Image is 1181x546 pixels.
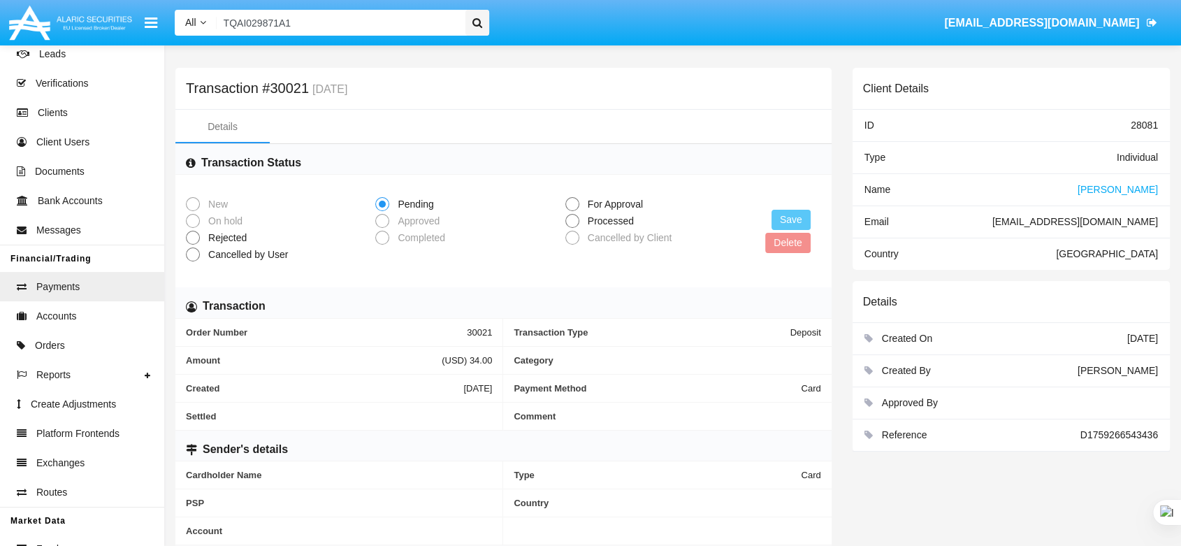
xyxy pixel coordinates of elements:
[882,333,932,344] span: Created On
[200,231,250,245] span: Rejected
[442,355,492,366] span: (USD) 34.00
[1078,184,1158,195] span: [PERSON_NAME]
[7,2,134,43] img: Logo image
[514,355,820,366] span: Category
[514,470,801,480] span: Type
[514,383,801,394] span: Payment Method
[864,248,899,259] span: Country
[186,411,492,422] span: Settled
[38,194,103,208] span: Bank Accounts
[514,327,790,338] span: Transaction Type
[790,327,821,338] span: Deposit
[309,84,347,95] small: [DATE]
[36,76,88,91] span: Verifications
[217,10,461,36] input: Search
[1117,152,1158,163] span: Individual
[186,498,492,508] span: PSP
[203,299,266,314] h6: Transaction
[514,411,820,422] span: Comment
[36,485,67,500] span: Routes
[463,383,492,394] span: [DATE]
[864,152,885,163] span: Type
[864,120,874,131] span: ID
[389,231,449,245] span: Completed
[36,309,77,324] span: Accounts
[771,210,811,230] button: Save
[579,197,646,212] span: For Approval
[467,327,492,338] span: 30021
[944,17,1139,29] span: [EMAIL_ADDRESS][DOMAIN_NAME]
[765,233,810,253] button: Delete
[35,164,85,179] span: Documents
[186,470,492,480] span: Cardholder Name
[864,184,890,195] span: Name
[175,15,217,30] a: All
[1080,429,1158,440] span: D1759266543436
[36,456,85,470] span: Exchanges
[31,397,116,412] span: Create Adjustments
[389,214,443,229] span: Approved
[36,426,119,441] span: Platform Frontends
[882,429,927,440] span: Reference
[389,197,437,212] span: Pending
[1131,120,1158,131] span: 28081
[938,3,1164,43] a: [EMAIL_ADDRESS][DOMAIN_NAME]
[863,82,929,95] h6: Client Details
[579,214,637,229] span: Processed
[36,223,81,238] span: Messages
[514,498,820,508] span: Country
[864,216,889,227] span: Email
[35,338,65,353] span: Orders
[882,397,938,408] span: Approved By
[38,106,68,120] span: Clients
[1127,333,1158,344] span: [DATE]
[1056,248,1158,259] span: [GEOGRAPHIC_DATA]
[863,295,897,308] h6: Details
[579,231,676,245] span: Cancelled by Client
[201,155,301,171] h6: Transaction Status
[36,368,71,382] span: Reports
[39,47,66,62] span: Leads
[185,17,196,28] span: All
[186,526,492,536] span: Account
[882,365,931,376] span: Created By
[1078,365,1158,376] span: [PERSON_NAME]
[203,442,288,457] h6: Sender's details
[186,355,442,366] span: Amount
[186,327,467,338] span: Order Number
[992,216,1158,227] span: [EMAIL_ADDRESS][DOMAIN_NAME]
[186,383,463,394] span: Created
[208,120,238,134] div: Details
[200,214,246,229] span: On hold
[801,383,820,394] span: Card
[36,135,89,150] span: Client Users
[200,247,291,262] span: Cancelled by User
[801,470,820,480] span: Card
[200,197,231,212] span: New
[186,82,347,95] h5: Transaction #30021
[36,280,80,294] span: Payments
